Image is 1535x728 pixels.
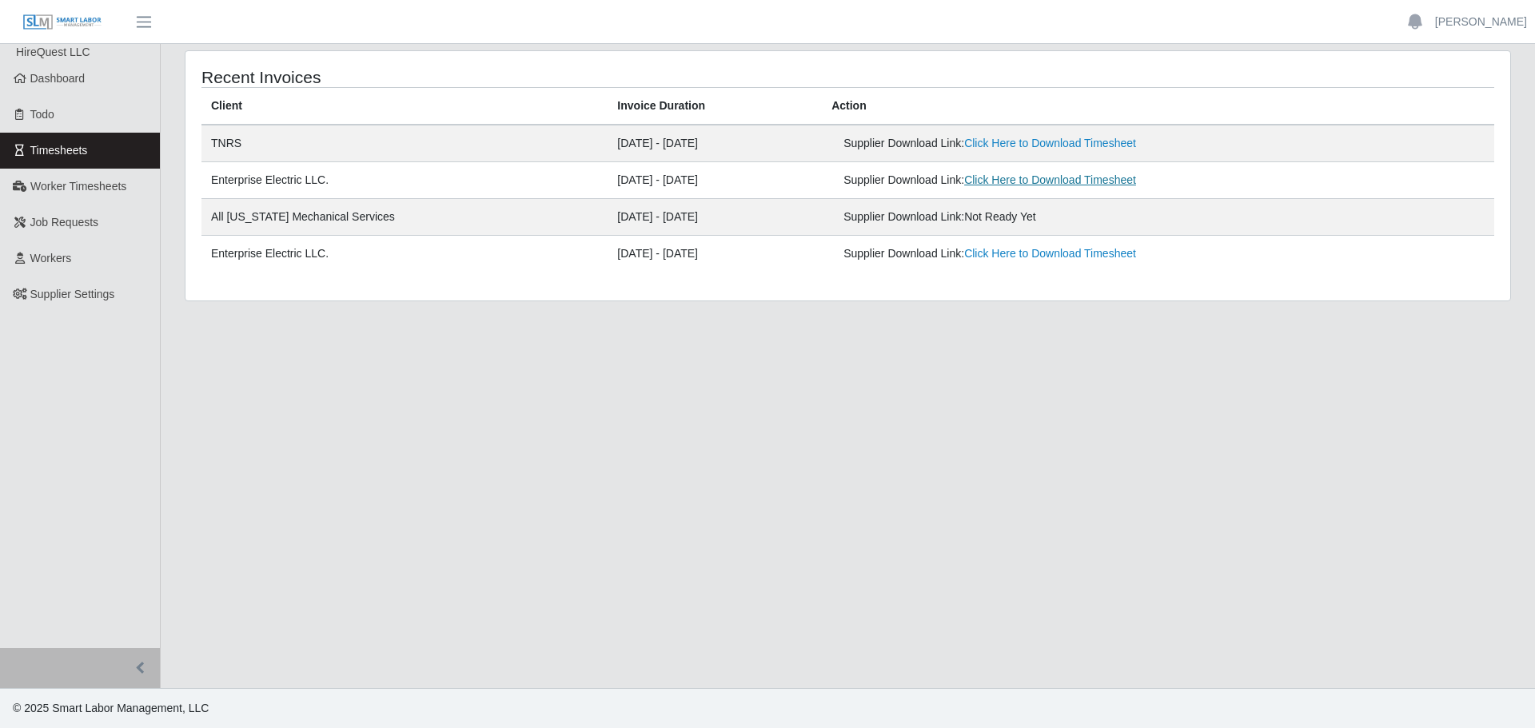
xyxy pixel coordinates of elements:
td: All [US_STATE] Mechanical Services [201,199,608,236]
th: Client [201,88,608,125]
div: Supplier Download Link: [843,245,1255,262]
th: Invoice Duration [608,88,822,125]
a: [PERSON_NAME] [1435,14,1527,30]
span: Supplier Settings [30,288,115,300]
span: © 2025 Smart Labor Management, LLC [13,702,209,714]
th: Action [822,88,1494,125]
a: Click Here to Download Timesheet [964,173,1136,186]
span: Worker Timesheets [30,180,126,193]
td: [DATE] - [DATE] [608,199,822,236]
td: Enterprise Electric LLC. [201,162,608,199]
span: Job Requests [30,216,99,229]
span: Dashboard [30,72,86,85]
span: Workers [30,252,72,265]
div: Supplier Download Link: [843,209,1255,225]
td: Enterprise Electric LLC. [201,236,608,273]
span: HireQuest LLC [16,46,90,58]
h4: Recent Invoices [201,67,726,87]
td: [DATE] - [DATE] [608,162,822,199]
div: Supplier Download Link: [843,135,1255,152]
span: Todo [30,108,54,121]
span: Timesheets [30,144,88,157]
td: [DATE] - [DATE] [608,236,822,273]
img: SLM Logo [22,14,102,31]
a: Click Here to Download Timesheet [964,137,1136,149]
a: Click Here to Download Timesheet [964,247,1136,260]
td: [DATE] - [DATE] [608,125,822,162]
td: TNRS [201,125,608,162]
div: Supplier Download Link: [843,172,1255,189]
span: Not Ready Yet [964,210,1036,223]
